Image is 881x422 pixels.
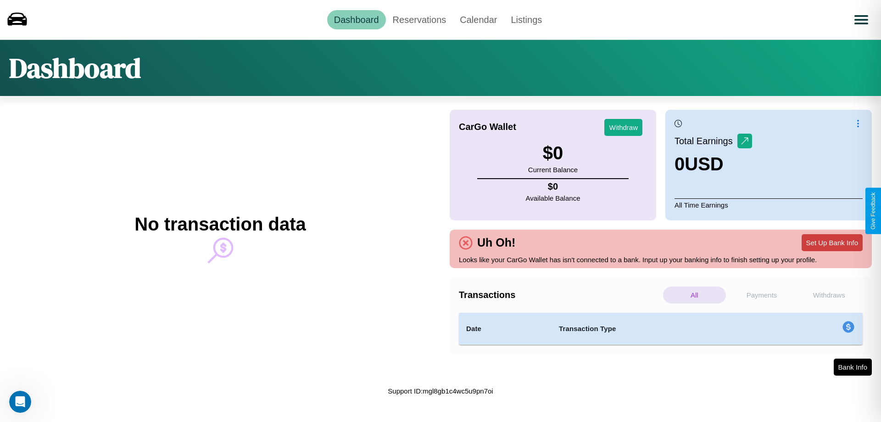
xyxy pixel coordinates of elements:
[9,391,31,413] iframe: Intercom live chat
[526,181,580,192] h4: $ 0
[834,359,872,376] button: Bank Info
[559,323,767,334] h4: Transaction Type
[604,119,642,136] button: Withdraw
[730,287,793,304] p: Payments
[848,7,874,33] button: Open menu
[459,253,863,266] p: Looks like your CarGo Wallet has isn't connected to a bank. Input up your banking info to finish ...
[870,192,876,230] div: Give Feedback
[675,154,752,174] h3: 0 USD
[459,313,863,345] table: simple table
[528,143,578,163] h3: $ 0
[526,192,580,204] p: Available Balance
[388,385,493,397] p: Support ID: mgl8gb1c4wc5u9pn7oi
[797,287,860,304] p: Withdraws
[459,122,516,132] h4: CarGo Wallet
[386,10,453,29] a: Reservations
[528,163,578,176] p: Current Balance
[675,133,737,149] p: Total Earnings
[504,10,549,29] a: Listings
[663,287,726,304] p: All
[327,10,386,29] a: Dashboard
[459,290,661,300] h4: Transactions
[675,198,863,211] p: All Time Earnings
[9,49,141,87] h1: Dashboard
[134,214,306,235] h2: No transaction data
[473,236,520,249] h4: Uh Oh!
[802,234,863,251] button: Set Up Bank Info
[453,10,504,29] a: Calendar
[466,323,544,334] h4: Date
